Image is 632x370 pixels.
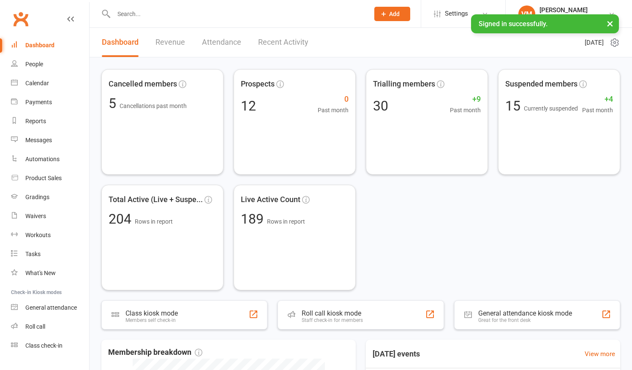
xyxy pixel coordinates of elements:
div: Roll call [25,323,45,330]
div: Gradings [25,194,49,200]
div: People [25,61,43,68]
div: Members self check-in [125,317,178,323]
span: Settings [445,4,468,23]
div: [PERSON_NAME] [539,6,605,14]
div: Roll call kiosk mode [302,309,363,317]
h3: [DATE] events [366,346,427,362]
a: Product Sales [11,169,89,188]
button: Add [374,7,410,21]
a: Gradings [11,188,89,207]
span: Trialling members [373,78,435,90]
div: Dashboard [25,42,54,49]
div: Payments [25,99,52,105]
span: 0 [318,93,349,105]
span: Membership breakdown [108,346,202,359]
a: Clubworx [10,8,31,30]
a: Payments [11,93,89,112]
div: 30 [373,99,388,113]
div: General attendance kiosk mode [478,309,572,317]
span: 204 [109,211,135,227]
div: Calendar [25,80,49,86]
div: General attendance [25,304,77,311]
span: 5 [109,95,120,111]
span: Currently suspended [524,105,578,112]
span: Rows in report [135,218,173,225]
span: Live Active Count [241,194,300,206]
div: Automations [25,156,60,162]
div: Tasks [25,251,41,257]
div: What's New [25,270,56,276]
div: Reports [25,118,46,124]
a: Revenue [155,28,185,57]
a: View more [585,349,615,359]
a: Calendar [11,74,89,93]
span: Cancellations past month [120,103,187,109]
span: Add [389,11,400,17]
span: [DATE] [585,38,604,48]
a: Dashboard [11,36,89,55]
a: Attendance [202,28,241,57]
a: Workouts [11,226,89,245]
a: General attendance kiosk mode [11,298,89,317]
div: VM [518,5,535,22]
span: Signed in successfully. [479,20,548,28]
span: Rows in report [267,218,305,225]
a: Roll call [11,317,89,336]
div: Product Sales [25,175,62,181]
div: Staff check-in for members [302,317,363,323]
div: Emplify Western Suburbs [539,14,605,22]
span: Past month [318,105,349,115]
a: Messages [11,131,89,150]
div: 15 [505,99,578,113]
a: Dashboard [102,28,139,57]
div: Class check-in [25,342,63,349]
a: Waivers [11,207,89,226]
span: 189 [241,211,267,227]
div: Class kiosk mode [125,309,178,317]
span: Total Active (Live + Suspe... [109,194,203,206]
a: Class kiosk mode [11,336,89,355]
span: Cancelled members [109,78,177,90]
input: Search... [111,8,363,20]
a: People [11,55,89,74]
span: Prospects [241,78,275,90]
span: Past month [582,105,613,115]
a: What's New [11,264,89,283]
span: Suspended members [505,78,578,90]
div: 12 [241,99,256,113]
div: Great for the front desk [478,317,572,323]
button: × [602,14,618,32]
a: Automations [11,150,89,169]
span: +9 [450,93,481,105]
div: Waivers [25,213,46,219]
a: Reports [11,112,89,131]
a: Recent Activity [258,28,308,57]
a: Tasks [11,245,89,264]
div: Workouts [25,232,51,238]
div: Messages [25,137,52,143]
span: Past month [450,105,481,115]
span: +4 [582,93,613,105]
